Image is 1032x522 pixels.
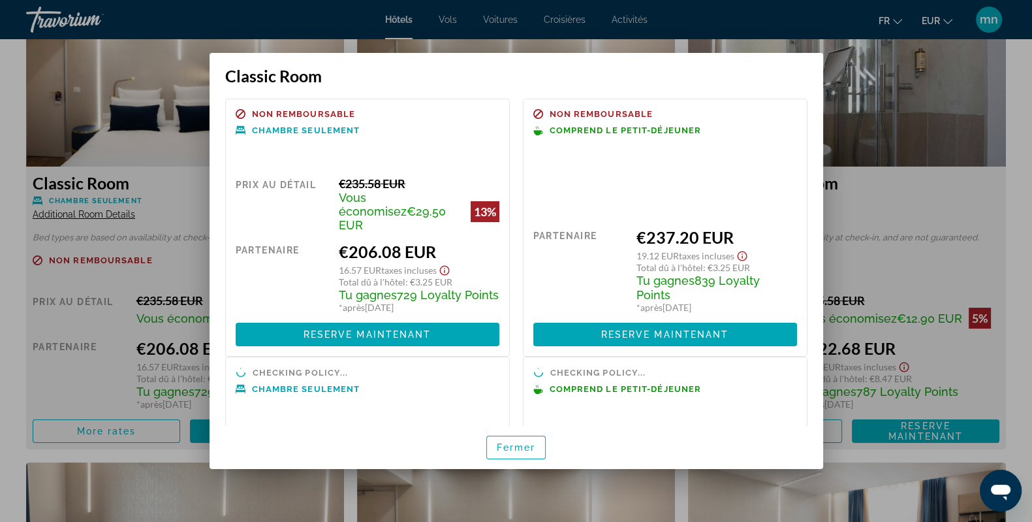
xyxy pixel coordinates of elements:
div: Partenaire [236,242,330,313]
h3: Classic Room [225,66,807,86]
span: Total dû à l'hôtel [636,262,703,273]
div: €235.58 EUR [339,176,499,191]
span: Checking policy... [550,368,646,377]
span: Reserve maintenant [304,329,431,340]
span: après [343,302,365,313]
span: 729 Loyalty Points [397,288,499,302]
span: 16.57 EUR [339,265,381,276]
span: Vous économisez [339,191,407,218]
span: Non remboursable [252,110,356,118]
button: Show Taxes and Fees disclaimer [734,247,750,262]
span: 19.12 EUR [636,250,679,261]
span: Total dû à l'hôtel [339,276,405,287]
span: Checking policy... [253,368,349,377]
div: €206.08 EUR [339,242,499,261]
button: Reserve maintenant [236,323,499,346]
span: Chambre seulement [252,126,360,135]
div: : €3.25 EUR [636,262,796,273]
div: * [DATE] [636,302,796,313]
span: Taxes incluses [381,265,437,276]
div: 13% [471,201,499,222]
button: Reserve maintenant [533,323,797,346]
span: €29.50 EUR [339,204,446,232]
span: 839 Loyalty Points [636,274,760,302]
button: Fermer [486,436,546,459]
span: Comprend le petit-déjeuner [550,126,702,135]
iframe: Button to launch messaging window [980,470,1022,512]
span: Chambre seulement [252,385,360,393]
button: Show Taxes and Fees disclaimer [437,261,452,276]
span: Non remboursable [550,110,653,118]
span: Reserve maintenant [601,329,729,340]
span: Comprend le petit-déjeuner [550,385,702,393]
div: Prix au détail [236,176,330,232]
span: après [640,302,663,313]
span: Fermer [497,442,536,453]
div: : €3.25 EUR [339,276,499,287]
span: Taxes incluses [679,250,734,261]
span: Tu gagnes [339,288,397,302]
div: * [DATE] [339,302,499,313]
div: €237.20 EUR [636,227,796,247]
div: Partenaire [533,227,627,313]
span: Tu gagnes [636,274,695,287]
